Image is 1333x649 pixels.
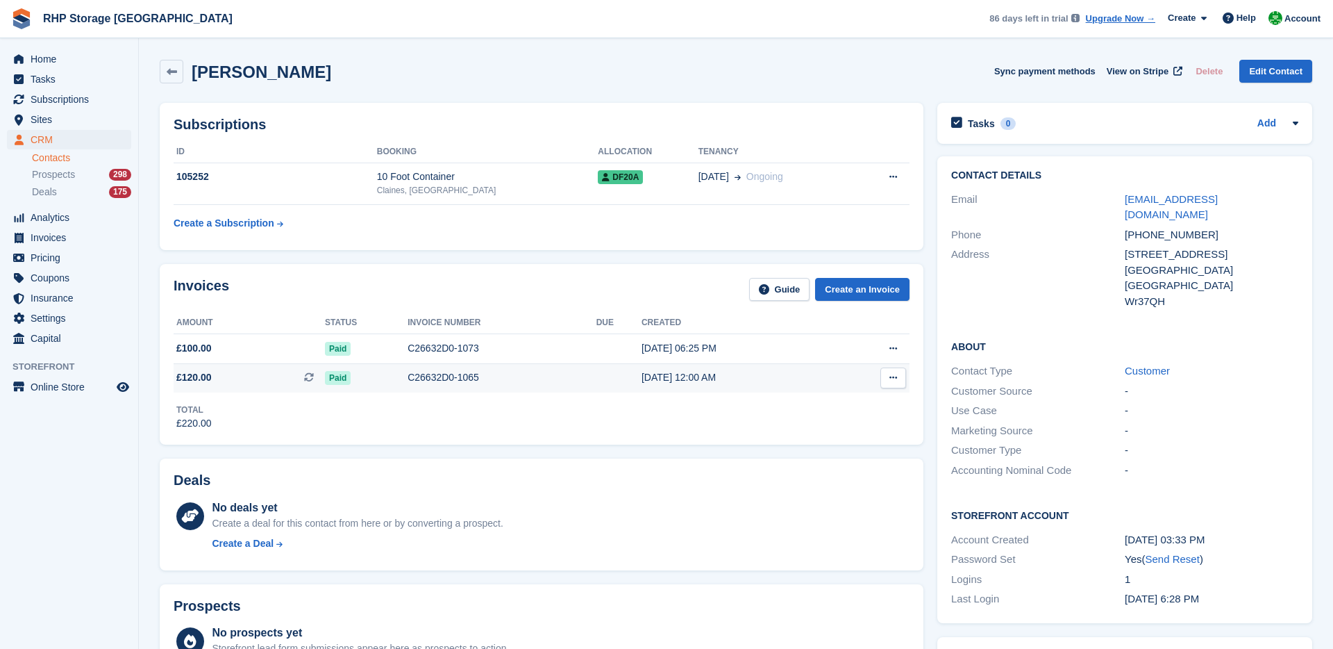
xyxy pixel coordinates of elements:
[596,312,642,334] th: Due
[1190,60,1228,83] button: Delete
[212,536,274,551] div: Create a Deal
[7,110,131,129] a: menu
[1000,117,1016,130] div: 0
[212,516,503,531] div: Create a deal for this contact from here or by converting a prospect.
[377,170,598,184] div: 10 Foot Container
[1141,553,1202,565] span: ( )
[192,63,331,81] h2: [PERSON_NAME]
[642,312,835,334] th: Created
[212,536,503,551] a: Create a Deal
[174,170,377,184] div: 105252
[1125,423,1298,439] div: -
[749,278,810,301] a: Guide
[1257,116,1276,132] a: Add
[7,288,131,308] a: menu
[176,341,212,356] span: £100.00
[951,552,1125,568] div: Password Set
[7,90,131,109] a: menu
[7,329,131,348] a: menu
[31,69,114,89] span: Tasks
[7,208,131,227] a: menu
[12,360,138,374] span: Storefront
[951,463,1125,479] div: Accounting Nominal Code
[1268,11,1282,25] img: Rod
[31,228,114,247] span: Invoices
[1125,403,1298,419] div: -
[32,168,75,181] span: Prospects
[174,278,229,301] h2: Invoices
[174,312,325,334] th: Amount
[1125,443,1298,459] div: -
[31,90,114,109] span: Subscriptions
[377,141,598,163] th: Booking
[1125,193,1218,221] a: [EMAIL_ADDRESS][DOMAIN_NAME]
[174,473,210,488] h2: Deals
[109,186,131,198] div: 175
[642,341,835,356] div: [DATE] 06:25 PM
[951,227,1125,243] div: Phone
[951,192,1125,223] div: Email
[815,278,909,301] a: Create an Invoice
[951,247,1125,309] div: Address
[32,167,131,182] a: Prospects 298
[951,443,1125,459] div: Customer Type
[994,60,1096,83] button: Sync payment methods
[698,170,729,184] span: [DATE]
[31,248,114,268] span: Pricing
[1239,60,1312,83] a: Edit Contact
[1101,60,1185,83] a: View on Stripe
[1145,553,1199,565] a: Send Reset
[1236,11,1256,25] span: Help
[989,12,1068,26] span: 86 days left in trial
[32,151,131,165] a: Contacts
[31,208,114,227] span: Analytics
[37,7,238,30] a: RHP Storage [GEOGRAPHIC_DATA]
[31,130,114,149] span: CRM
[408,312,596,334] th: Invoice number
[7,248,131,268] a: menu
[176,404,212,416] div: Total
[1107,65,1168,79] span: View on Stripe
[115,379,131,395] a: Preview store
[325,371,351,385] span: Paid
[174,117,909,133] h2: Subscriptions
[176,416,212,431] div: £220.00
[31,288,114,308] span: Insurance
[7,49,131,69] a: menu
[1071,14,1080,22] img: icon-info-grey-7440780725fd019a000dd9b08b2336e03edf1995a4989e88bcd33f0948082b44.svg
[1125,365,1170,377] a: Customer
[951,170,1298,181] h2: Contact Details
[1125,463,1298,479] div: -
[1125,294,1298,310] div: Wr37QH
[109,169,131,181] div: 298
[408,341,596,356] div: C26632D0-1073
[212,625,509,641] div: No prospects yet
[698,141,856,163] th: Tenancy
[951,591,1125,607] div: Last Login
[968,117,995,130] h2: Tasks
[1284,12,1321,26] span: Account
[31,49,114,69] span: Home
[1125,552,1298,568] div: Yes
[746,171,783,182] span: Ongoing
[598,141,698,163] th: Allocation
[32,186,57,199] span: Deals
[1125,278,1298,294] div: [GEOGRAPHIC_DATA]
[7,377,131,397] a: menu
[1125,263,1298,279] div: [GEOGRAPHIC_DATA]
[32,185,131,199] a: Deals 175
[174,216,274,231] div: Create a Subscription
[408,370,596,385] div: C26632D0-1065
[31,377,114,397] span: Online Store
[7,69,131,89] a: menu
[7,130,131,149] a: menu
[951,339,1298,353] h2: About
[951,532,1125,548] div: Account Created
[31,329,114,348] span: Capital
[174,141,377,163] th: ID
[11,8,32,29] img: stora-icon-8386f47178a22dfd0bd8f6a31ec36ba5ce8667c1dd55bd0f319d3a0aa187defe.svg
[642,370,835,385] div: [DATE] 12:00 AM
[176,370,212,385] span: £120.00
[1125,227,1298,243] div: [PHONE_NUMBER]
[1125,247,1298,263] div: [STREET_ADDRESS]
